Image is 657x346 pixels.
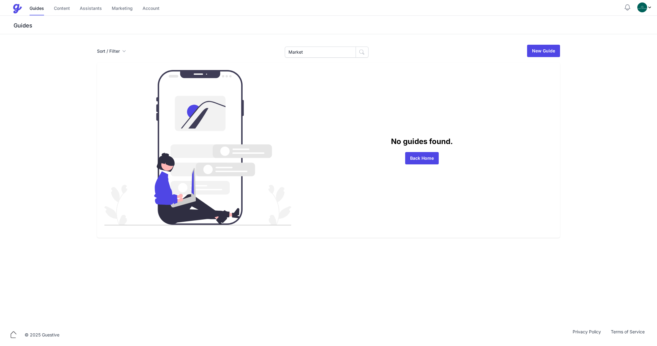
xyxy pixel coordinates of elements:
[637,2,652,12] div: Profile Menu
[54,2,70,15] a: Content
[30,2,44,15] a: Guides
[405,152,439,164] a: Back Home
[25,332,59,338] div: © 2025 Guestive
[112,2,133,15] a: Marketing
[12,4,22,14] img: Guestive Guides
[527,45,560,57] a: New Guide
[291,136,553,147] p: No guides found.
[606,329,650,341] a: Terms of Service
[80,2,102,15] a: Assistants
[12,22,657,29] h3: Guides
[97,48,126,54] button: Sort / Filter
[624,4,631,11] button: Notifications
[568,329,606,341] a: Privacy Policy
[104,70,291,225] img: guides_empty-d86bb564b29550a31688b3f861ba8bd6c8a7e1b83f23caef24972e3052780355.svg
[143,2,159,15] a: Account
[285,47,356,58] input: Search Guides
[637,2,647,12] img: oovs19i4we9w73xo0bfpgswpi0cd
